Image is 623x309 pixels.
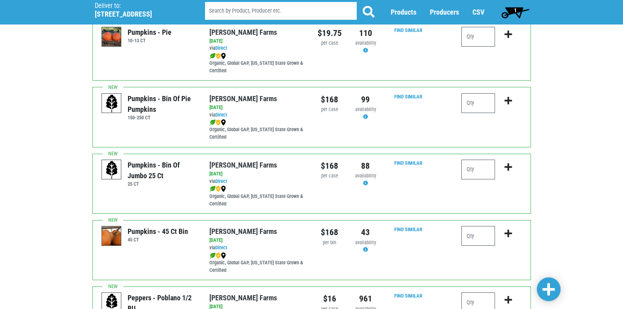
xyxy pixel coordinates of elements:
[498,4,533,20] a: 1
[318,40,342,47] div: per case
[318,160,342,172] div: $168
[216,119,221,126] img: safety-e55c860ca8c00a9c171001a62a92dabd.png
[394,293,422,299] a: Find Similar
[209,161,277,169] a: [PERSON_NAME] Farms
[209,186,216,192] img: leaf-e5c59151409436ccce96b2ca1b28e03c.png
[461,27,495,47] input: Qty
[354,93,378,106] div: 99
[128,181,198,187] h6: 25 CT
[394,226,422,232] a: Find Similar
[318,106,342,113] div: per case
[472,8,484,17] a: CSV
[128,27,171,38] div: Pumpkins - Pie
[102,233,122,239] a: Pumpkins - 45 ct Bin
[102,33,122,40] a: Pumpkins - Pie
[209,294,277,302] a: [PERSON_NAME] Farms
[461,93,495,113] input: Qty
[318,27,342,40] div: $19.75
[354,292,378,305] div: 961
[391,8,416,17] a: Products
[209,45,305,52] div: via
[102,94,122,113] img: placeholder-variety-43d6402dacf2d531de610a020419775a.svg
[318,292,342,305] div: $16
[394,160,422,166] a: Find Similar
[102,160,122,180] img: placeholder-variety-43d6402dacf2d531de610a020419775a.svg
[318,93,342,106] div: $168
[209,94,277,103] a: [PERSON_NAME] Farms
[209,244,305,252] div: via
[209,237,305,244] div: [DATE]
[318,172,342,180] div: per case
[216,53,221,59] img: safety-e55c860ca8c00a9c171001a62a92dabd.png
[514,7,517,13] span: 1
[221,119,226,126] img: map_marker-0e94453035b3232a4d21701695807de9.png
[355,173,376,179] span: availability
[221,186,226,192] img: map_marker-0e94453035b3232a4d21701695807de9.png
[318,239,342,247] div: per bin
[128,115,198,121] h6: 150-250 CT
[209,252,305,274] div: Organic, Global GAP, [US_STATE] State Grown & Certified
[461,160,495,179] input: Qty
[102,27,122,47] img: thumbnail-f402428343f8077bd364b9150d8c865c.png
[209,119,216,126] img: leaf-e5c59151409436ccce96b2ca1b28e03c.png
[209,227,277,236] a: [PERSON_NAME] Farms
[95,10,185,19] h5: [STREET_ADDRESS]
[209,28,277,36] a: [PERSON_NAME] Farms
[221,53,226,59] img: map_marker-0e94453035b3232a4d21701695807de9.png
[209,38,305,45] div: [DATE]
[205,2,357,20] input: Search by Product, Producer etc.
[318,226,342,239] div: $168
[215,112,227,118] a: Direct
[355,106,376,112] span: availability
[215,245,227,251] a: Direct
[209,52,305,75] div: Organic, Global GAP, [US_STATE] State Grown & Certified
[394,94,422,100] a: Find Similar
[354,226,378,239] div: 43
[128,160,198,181] div: Pumpkins - Bin of Jumbo 25 ct
[209,185,305,208] div: Organic, Global GAP, [US_STATE] State Grown & Certified
[128,38,171,43] h6: 10-13 CT
[394,27,422,33] a: Find Similar
[355,239,376,245] span: availability
[209,252,216,259] img: leaf-e5c59151409436ccce96b2ca1b28e03c.png
[216,252,221,259] img: safety-e55c860ca8c00a9c171001a62a92dabd.png
[215,178,227,184] a: Direct
[128,226,188,237] div: Pumpkins - 45 ct Bin
[209,53,216,59] img: leaf-e5c59151409436ccce96b2ca1b28e03c.png
[354,160,378,172] div: 88
[215,45,227,51] a: Direct
[128,237,188,243] h6: 45 CT
[209,104,305,111] div: [DATE]
[216,186,221,192] img: safety-e55c860ca8c00a9c171001a62a92dabd.png
[209,111,305,119] div: via
[430,8,459,17] a: Producers
[461,226,495,246] input: Qty
[209,119,305,141] div: Organic, Global GAP, [US_STATE] State Grown & Certified
[354,27,378,40] div: 110
[355,40,376,46] span: availability
[221,252,226,259] img: map_marker-0e94453035b3232a4d21701695807de9.png
[95,2,185,10] p: Deliver to:
[209,170,305,178] div: [DATE]
[102,226,122,246] img: thumbnail-1bebd04f8b15c5af5e45833110fd7731.png
[209,178,305,185] div: via
[128,93,198,115] div: Pumpkins - Bin of Pie Pumpkins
